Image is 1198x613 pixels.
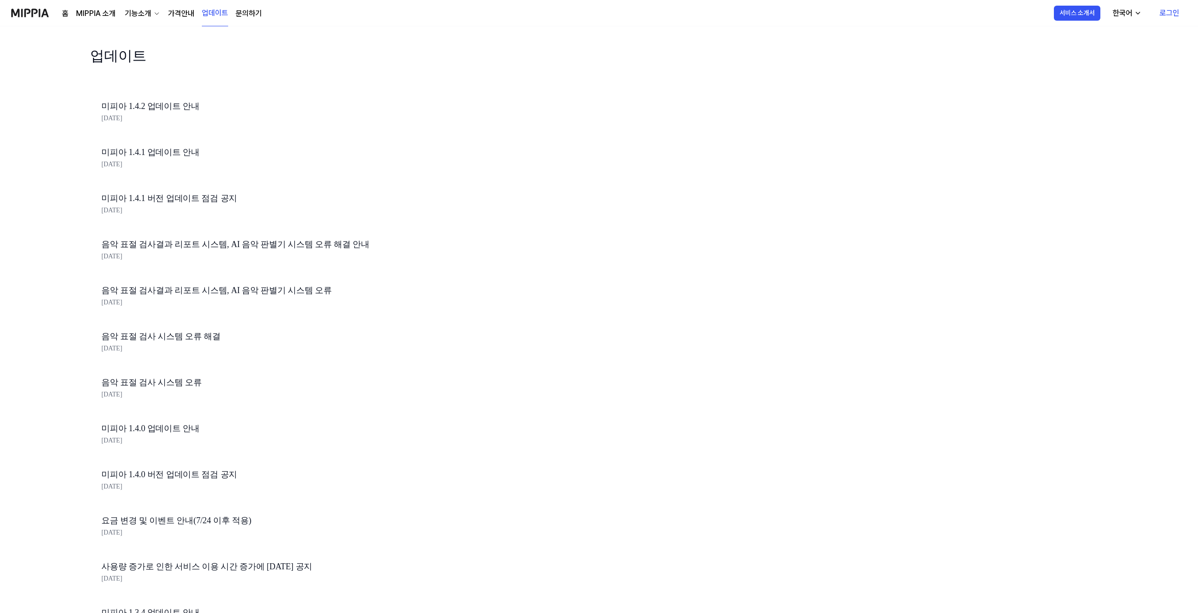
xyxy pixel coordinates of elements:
[101,192,421,205] a: 미피아 1.4.1 버전 업데이트 점검 공지
[123,8,161,19] button: 기능소개
[101,560,421,574] a: 사용량 증가로 인한 서비스 이용 시간 증가에 [DATE] 공지
[123,8,153,19] div: 기능소개
[101,251,421,262] div: [DATE]
[1054,6,1100,21] button: 서비스 소개서
[101,481,421,492] div: [DATE]
[101,146,421,159] a: 미피아 1.4.1 업데이트 안내
[202,0,228,26] a: 업데이트
[101,422,421,435] a: 미피아 1.4.0 업데이트 안내
[62,8,69,19] a: 홈
[101,159,421,170] div: [DATE]
[90,45,432,90] div: 업데이트
[101,514,421,528] a: 요금 변경 및 이벤트 안내(7/24 이후 적용)
[101,330,421,343] a: 음악 표절 검사 시스템 오류 해결
[1105,4,1147,23] button: 한국어
[101,100,421,113] a: 미피아 1.4.2 업데이트 안내
[76,8,115,19] a: MIPPIA 소개
[101,238,421,251] a: 음악 표절 검사결과 리포트 시스템, AI 음악 판별기 시스템 오류 해결 안내
[101,297,421,308] div: [DATE]
[101,205,421,216] div: [DATE]
[101,528,421,538] div: [DATE]
[101,284,421,297] a: 음악 표절 검사결과 리포트 시스템, AI 음악 판별기 시스템 오류
[101,113,421,124] div: [DATE]
[101,435,421,446] div: [DATE]
[1111,8,1134,19] div: 한국어
[101,389,421,400] div: [DATE]
[101,376,421,389] a: 음악 표절 검사 시스템 오류
[236,8,262,19] a: 문의하기
[168,8,194,19] a: 가격안내
[101,343,421,354] div: [DATE]
[101,468,421,481] a: 미피아 1.4.0 버전 업데이트 점검 공지
[101,574,421,584] div: [DATE]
